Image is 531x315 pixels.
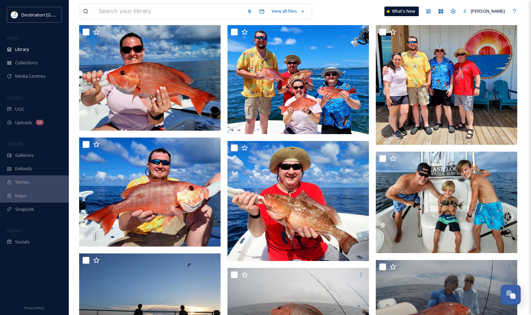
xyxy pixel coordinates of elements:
span: Privacy Policy [24,306,44,310]
span: Socials [15,239,30,245]
span: COLLECT [7,95,22,100]
img: Last Local Guide Service (1).jpg [79,138,221,246]
img: Last Local Guide Service (3).jpg [227,25,369,134]
span: Uploads [15,119,32,126]
span: MEDIA [7,35,19,41]
span: Collections [15,59,38,66]
img: 475425126_1036128801876182_1706579332016141105_n.jpg [376,152,517,253]
span: UGC [15,106,24,112]
span: Maps [15,193,26,199]
span: SnapLink [15,206,34,213]
span: Media Centres [15,73,45,79]
span: Embeds [15,165,32,172]
div: 1k [36,120,44,125]
span: Destination [GEOGRAPHIC_DATA] [21,11,90,18]
a: What's New [384,7,419,16]
img: Last Local Guide Service.jpg [227,141,369,261]
span: Stories [15,179,30,185]
span: Galleries [15,152,34,159]
img: Last Local Guide Service (2).jpg [376,25,517,145]
img: download.png [11,11,18,18]
a: View all files [268,4,308,18]
input: Search your library [95,4,243,19]
a: [PERSON_NAME] [459,4,508,18]
span: Library [15,46,29,53]
img: Last Local Guide Service (4).jpg [79,25,221,131]
a: Privacy Policy [24,303,44,312]
button: Open Chat [501,285,521,305]
span: [PERSON_NAME] [471,8,505,14]
span: SOCIALS [7,228,21,233]
span: WIDGETS [7,141,23,146]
